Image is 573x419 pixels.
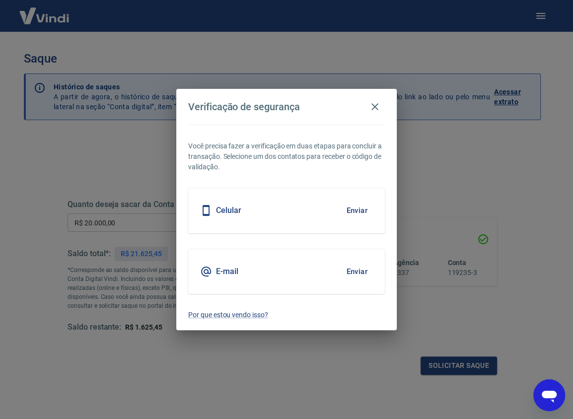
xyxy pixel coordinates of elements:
h4: Verificação de segurança [188,101,300,113]
a: Por que estou vendo isso? [188,310,385,320]
h5: E-mail [216,267,238,277]
p: Você precisa fazer a verificação em duas etapas para concluir a transação. Selecione um dos conta... [188,141,385,172]
h5: Celular [216,206,241,215]
button: Enviar [341,200,373,221]
button: Enviar [341,261,373,282]
iframe: Botão para abrir a janela de mensagens [533,379,565,411]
